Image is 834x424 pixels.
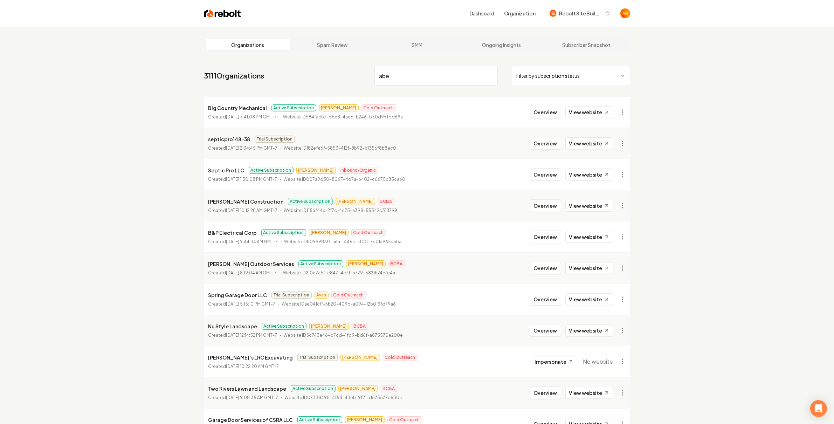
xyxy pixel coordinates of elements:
[226,270,277,275] time: [DATE] 8:19:04 AM GMT-7
[208,207,278,214] p: Created
[226,177,277,182] time: [DATE] 1:30:08 PM GMT-7
[459,39,544,50] a: Ongoing Insights
[565,106,613,118] a: View website
[208,145,278,152] p: Created
[565,293,613,305] a: View website
[383,354,418,361] span: Cold Outreach
[208,394,278,401] p: Created
[565,137,613,149] a: View website
[208,301,276,308] p: Created
[565,387,613,399] a: View website
[583,357,613,366] span: No website
[381,385,397,392] span: BCBA
[340,354,380,361] span: [PERSON_NAME]
[470,10,494,17] a: Dashboard
[208,228,257,237] p: B&P Electrical Corp
[262,323,306,330] span: Active Subscription
[296,167,336,174] span: [PERSON_NAME]
[206,39,290,50] a: Organizations
[208,260,294,268] p: [PERSON_NAME] Outdoor Services
[208,166,244,175] p: Septic Pro LLC
[378,198,394,205] span: BCBA
[208,384,287,393] p: Two Rivers Lawn and Landscape
[297,416,342,423] span: Active Subscription
[226,145,278,151] time: [DATE] 2:34:45 PM GMT-7
[226,239,278,244] time: [DATE] 9:44:34 AM GMT-7
[345,416,385,423] span: [PERSON_NAME]
[319,104,359,111] span: [PERSON_NAME]
[620,8,630,18] img: Anthony Hurgoi
[208,197,284,206] p: [PERSON_NAME] Construction
[249,167,294,174] span: Active Subscription
[255,136,295,143] span: Trial Subscription
[283,269,395,276] p: Website ID 210c7a5f-e847-4c7f-b779-5821b74efe4a
[208,291,267,299] p: Spring Garage Door LLC
[284,332,403,339] p: Website ID 5c743e46-d7cd-4fd9-bd6f-a875570e200e
[530,137,561,150] button: Overview
[535,358,567,365] span: Impersonate
[284,176,406,183] p: Website ID 007a9d30-8067-4d7a-b402-c6675c85ca60
[565,169,613,180] a: View website
[208,322,257,330] p: Nu Style Landscape
[226,114,277,119] time: [DATE] 3:41:08 PM GMT-7
[208,176,277,183] p: Created
[309,323,349,330] span: [PERSON_NAME]
[204,8,241,18] img: Rebolt Logo
[530,324,561,337] button: Overview
[351,229,386,236] span: Cold Outreach
[208,104,267,112] p: Big Country Mechanical
[565,231,613,243] a: View website
[500,7,540,20] button: Organization
[331,292,366,299] span: Cold Outreach
[338,385,378,392] span: [PERSON_NAME]
[284,238,402,245] p: Website ID 80999830-a6a1-446c-af00-7c01a962c5ba
[288,198,333,205] span: Active Subscription
[346,260,386,267] span: [PERSON_NAME]
[282,301,396,308] p: Website ID ae041c1f-5b20-409d-a094-12b019fd79a6
[298,260,343,267] span: Active Subscription
[297,354,338,361] span: Trial Subscription
[339,167,378,174] span: Inbound/Organic
[810,400,827,417] div: Open Intercom Messenger
[374,66,498,86] input: Search by name or ID
[226,333,277,338] time: [DATE] 12:14:52 PM GMT-7
[208,416,293,424] p: Garage Door Services of CSRA LLC
[388,260,405,267] span: BCBA
[565,200,613,212] a: View website
[315,292,329,299] span: Avan
[208,332,277,339] p: Created
[531,355,578,368] button: Impersonate
[285,394,402,401] p: Website ID 07338495-4f54-43bb-9f21-d575577e630a
[290,39,375,50] a: Spam Review
[530,262,561,274] button: Overview
[226,395,278,400] time: [DATE] 9:08:35 AM GMT-7
[226,301,276,307] time: [DATE] 5:15:10 PM GMT-7
[204,71,264,81] a: 3111Organizations
[530,106,561,118] button: Overview
[291,385,336,392] span: Active Subscription
[271,292,312,299] span: Trial Subscription
[530,168,561,181] button: Overview
[530,199,561,212] button: Overview
[544,39,629,50] a: Subscriber Snapshot
[208,135,250,143] p: septicpro148-38
[620,8,630,18] button: Open user button
[361,104,396,111] span: Cold Outreach
[261,229,306,236] span: Active Subscription
[283,114,403,121] p: Website ID 584facb7-5be8-4ae6-b246-b30d95fdd69a
[284,145,397,152] p: Website ID 182efe6f-5853-412f-8b92-b1356f8b8ec0
[559,10,602,17] span: Rebolt Site Builder
[271,104,316,111] span: Active Subscription
[309,229,349,236] span: [PERSON_NAME]
[208,363,279,370] p: Created
[336,198,375,205] span: [PERSON_NAME]
[226,208,278,213] time: [DATE] 10:12:28 AM GMT-7
[208,238,278,245] p: Created
[352,323,368,330] span: BCBA
[226,364,279,369] time: [DATE] 10:22:20 AM GMT-7
[550,10,557,17] img: Rebolt Site Builder
[565,324,613,336] a: View website
[530,293,561,306] button: Overview
[530,387,561,399] button: Overview
[208,114,277,121] p: Created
